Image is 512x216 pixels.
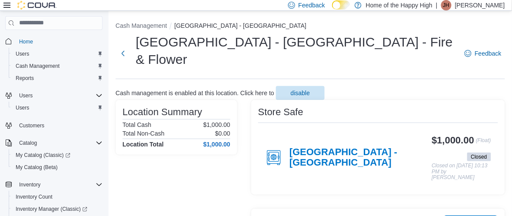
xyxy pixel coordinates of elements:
span: Inventory [19,181,40,188]
span: Catalog [19,140,37,146]
span: Users [16,90,103,101]
p: (Float) [476,135,491,151]
button: [GEOGRAPHIC_DATA] - [GEOGRAPHIC_DATA] [174,22,306,29]
span: Inventory [16,179,103,190]
span: Users [12,103,103,113]
button: Cash Management [116,22,167,29]
button: disable [276,86,325,100]
button: Catalog [16,138,40,148]
span: Customers [16,120,103,131]
h4: Location Total [123,141,164,148]
span: Closed [467,153,491,161]
a: Users [12,103,33,113]
span: My Catalog (Classic) [16,152,70,159]
h3: $1,000.00 [432,135,475,146]
input: Dark Mode [332,0,350,10]
span: Inventory Manager (Classic) [12,204,103,214]
h1: [GEOGRAPHIC_DATA] - [GEOGRAPHIC_DATA] - Fire & Flower [136,33,455,68]
p: Cash management is enabled at this location. Click here to [116,90,274,96]
button: Inventory [16,179,44,190]
span: Users [16,50,29,57]
a: Feedback [461,45,505,62]
span: Closed [471,153,487,161]
span: My Catalog (Classic) [12,150,103,160]
button: Cash Management [9,60,106,72]
a: Inventory Count [12,192,56,202]
span: Inventory Count [12,192,103,202]
button: Next [116,45,130,62]
p: $1,000.00 [203,121,230,128]
span: My Catalog (Beta) [16,164,58,171]
h4: [GEOGRAPHIC_DATA] - [GEOGRAPHIC_DATA] [289,147,432,169]
a: Inventory Manager (Classic) [9,203,106,215]
a: Cash Management [12,61,63,71]
h4: $1,000.00 [203,141,230,148]
h6: Total Non-Cash [123,130,165,137]
span: Feedback [299,1,325,10]
button: Inventory [2,179,106,191]
span: Cash Management [12,61,103,71]
a: Reports [12,73,37,83]
button: Users [9,48,106,60]
button: Users [9,102,106,114]
span: Home [19,38,33,45]
span: Inventory Count [16,193,53,200]
button: Home [2,35,106,48]
p: $0.00 [215,130,230,137]
p: Closed on [DATE] 10:13 PM by [PERSON_NAME] [432,163,491,181]
img: Cova [17,1,57,10]
h3: Location Summary [123,107,202,117]
span: Feedback [475,49,502,58]
span: Reports [16,75,34,82]
button: Users [16,90,36,101]
h6: Total Cash [123,121,151,128]
a: My Catalog (Classic) [9,149,106,161]
span: Home [16,36,103,47]
h3: Store Safe [258,107,303,117]
span: Cash Management [16,63,60,70]
button: Inventory Count [9,191,106,203]
a: Customers [16,120,48,131]
span: Catalog [16,138,103,148]
span: My Catalog (Beta) [12,162,103,173]
button: Catalog [2,137,106,149]
span: Users [12,49,103,59]
a: My Catalog (Classic) [12,150,74,160]
a: Users [12,49,33,59]
span: Users [19,92,33,99]
span: disable [291,89,310,97]
a: Home [16,37,37,47]
span: Customers [19,122,44,129]
span: Reports [12,73,103,83]
button: My Catalog (Beta) [9,161,106,173]
button: Customers [2,119,106,132]
a: Inventory Manager (Classic) [12,204,91,214]
span: Users [16,104,29,111]
span: Inventory Manager (Classic) [16,206,87,213]
a: My Catalog (Beta) [12,162,61,173]
button: Users [2,90,106,102]
nav: An example of EuiBreadcrumbs [116,21,505,32]
button: Reports [9,72,106,84]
